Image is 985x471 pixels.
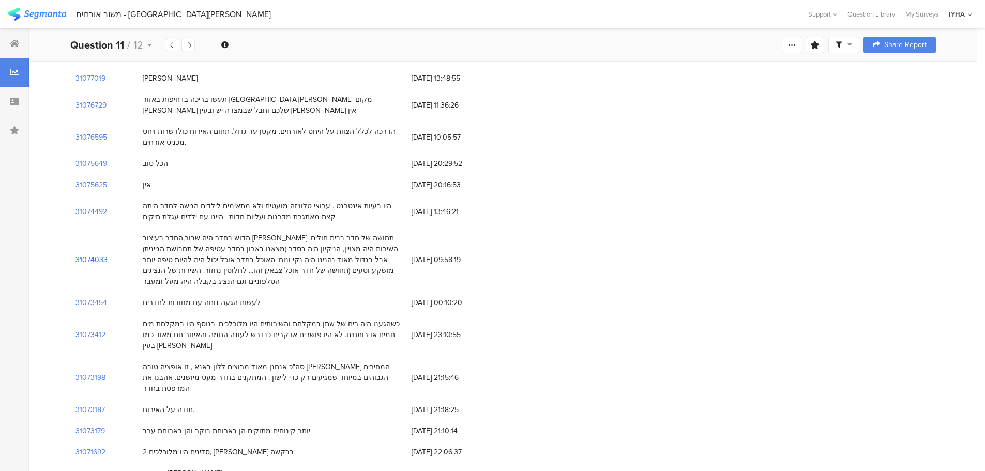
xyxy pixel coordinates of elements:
section: 31075625 [75,179,107,190]
section: 31071692 [75,447,105,458]
span: [DATE] 21:18:25 [412,404,494,415]
section: 31073187 [75,404,105,415]
div: תעשו בריכה בדחיפות באזור [GEOGRAPHIC_DATA][PERSON_NAME] מקום [PERSON_NAME] שלכם וחבל שבמצדה יש וב... [143,94,401,116]
div: [PERSON_NAME] [143,73,198,84]
span: [DATE] 11:36:26 [412,100,494,111]
div: הדרכה לכלל הצוות על היחס לאורחים. מקטן עד גדול. תחום האירוח כולו שרות ויחס מכניס אורחים. [143,126,401,148]
a: Question Library [842,9,900,19]
span: [DATE] 09:58:19 [412,254,494,265]
section: 31073412 [75,329,105,340]
section: 31074033 [75,254,108,265]
span: [DATE] 21:15:46 [412,372,494,383]
div: תודה על האירוח. [143,404,194,415]
span: [DATE] 13:46:21 [412,206,494,217]
section: 31073198 [75,372,105,383]
section: 31077019 [75,73,105,84]
span: [DATE] 00:10:20 [412,297,494,308]
div: IYHA [949,9,965,19]
img: segmanta logo [8,8,66,21]
span: 12 [133,37,143,53]
b: Question 11 [70,37,124,53]
div: לעשות הגעה נוחה עם מזוודות לחדרים [143,297,261,308]
div: הדוש בחדר היה שבור,החדר בעיצוב [PERSON_NAME] תחושה של חדר בבית חולים. השירות היה מצויין, הניקיון ... [143,233,401,287]
div: 2 סדינים היו מלוכלכים, [PERSON_NAME] בבקשה [143,447,294,458]
div: הכל טוב [143,158,168,169]
span: [DATE] 20:16:53 [412,179,494,190]
span: [DATE] 13:48:55 [412,73,494,84]
span: [DATE] 22:06:37 [412,447,494,458]
section: 31075649 [75,158,107,169]
div: כשהגענו היה ריח של שתן במקלחת והשירותים היו מלוכלכים. בנוסף היו במקלחת מים חמים או רותחים. לא היו... [143,318,401,351]
a: My Surveys [900,9,944,19]
section: 31074492 [75,206,107,217]
span: [DATE] 21:10:14 [412,426,494,436]
span: Share Report [884,41,927,49]
div: היו בעיות אינטרנט . ערוצי טלוויזה מועטים ולא מתאימים לילדים הגישה לחדר היתה קצת מאתגרת מדרגות ועל... [143,201,401,222]
section: 31076729 [75,100,107,111]
div: | [70,8,72,20]
section: 31073454 [75,297,107,308]
div: סה"כ אנחנן מאוד מרוצים ללון באנא , זו אופציה טובה [PERSON_NAME] המחירים הגבוהים במיוחד שמגיעים רק... [143,361,401,394]
div: אין [143,179,151,190]
div: Support [808,6,837,22]
section: 31073179 [75,426,105,436]
section: 31076595 [75,132,107,143]
span: [DATE] 10:05:57 [412,132,494,143]
span: [DATE] 20:29:52 [412,158,494,169]
span: / [127,37,130,53]
div: משוב אורחים - [GEOGRAPHIC_DATA][PERSON_NAME] [76,9,271,19]
div: יותר קינוחים מתוקים הן בארוחת בוקר והן בארוחת ערב [143,426,310,436]
span: [DATE] 23:10:55 [412,329,494,340]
